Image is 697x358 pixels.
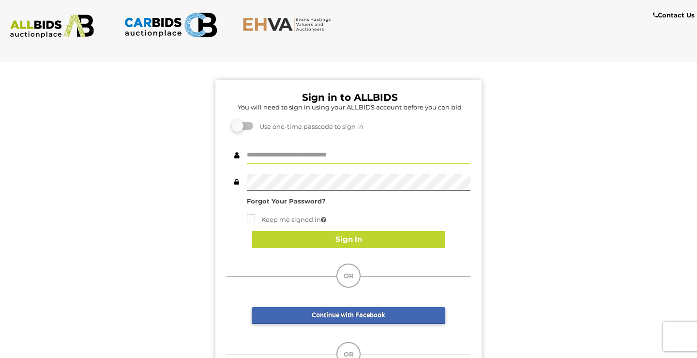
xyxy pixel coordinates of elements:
[124,10,218,40] img: CARBIDS.com.au
[653,11,695,19] b: Contact Us
[5,15,99,38] img: ALLBIDS.com.au
[336,264,361,288] div: OR
[242,17,336,31] img: EHVA.com.au
[229,104,470,110] h5: You will need to sign in using your ALLBIDS account before you can bid
[247,214,326,225] label: Keep me signed in
[252,307,445,324] a: Continue with Facebook
[255,123,364,130] span: Use one-time passcode to sign in
[653,10,697,21] a: Contact Us
[247,197,326,205] a: Forgot Your Password?
[252,231,445,248] button: Sign In
[302,92,398,103] b: Sign in to ALLBIDS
